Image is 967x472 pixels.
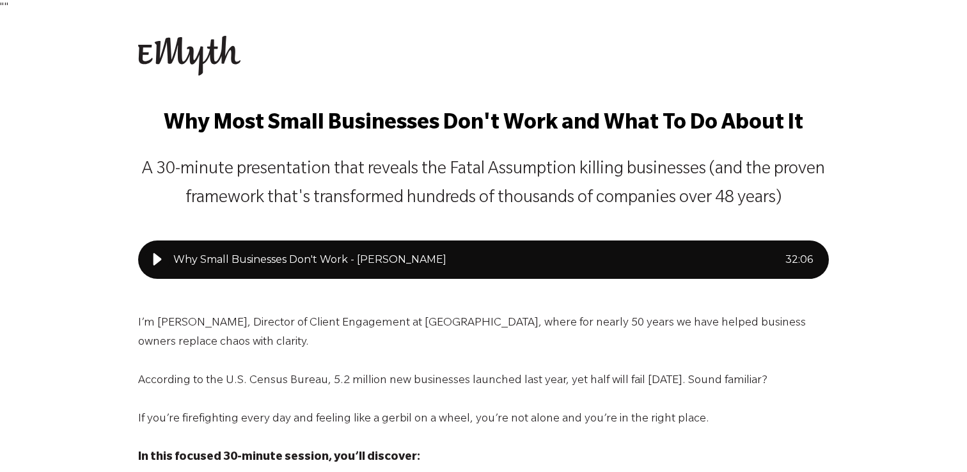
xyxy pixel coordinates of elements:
[164,113,803,136] span: Why Most Small Businesses Don't Work and What To Do About It
[138,36,240,75] img: EMyth
[903,411,967,472] iframe: Chat Widget
[173,252,785,267] div: Why Small Businesses Don't Work - [PERSON_NAME]
[138,156,829,214] p: A 30-minute presentation that reveals the Fatal Assumption killing businesses (and the proven fra...
[138,452,420,464] span: In this focused 30-minute session, you’ll discover:
[785,252,813,267] div: 32 : 06
[145,247,170,272] div: Play
[138,240,829,279] div: Play audio: Why Small Businesses Don't Work - Paul Bauscher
